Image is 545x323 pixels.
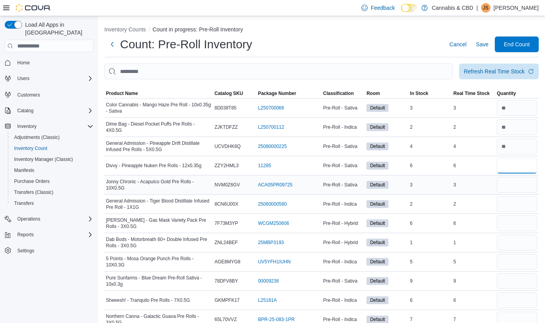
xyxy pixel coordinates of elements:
span: End Count [504,40,530,48]
span: Default [366,200,388,208]
input: Dark Mode [401,4,417,12]
span: Dab Bods - Motorbreath 60+ Double Infused Pre Rolls - 3X0.5G [106,236,211,249]
span: Pre-Roll - Sativa [323,182,357,188]
span: General Admission - Tiger Blood Distillate Infused Pre Roll - 1X1G [106,198,211,210]
span: GKMPFK17 [215,297,240,303]
button: Users [14,74,33,83]
a: WCGM250606 [258,220,289,226]
span: 5 Points - Mosa Orange Punch Pre Rolls - 10X0.3G [106,255,211,268]
span: Transfers (Classic) [11,188,93,197]
button: End Count [495,36,539,52]
div: 4 [452,142,496,151]
nav: An example of EuiBreadcrumbs [104,26,539,35]
span: Default [370,201,385,208]
button: Operations [2,214,97,224]
span: Home [14,58,93,68]
button: Count in progress: Pre-Roll Inventory [153,26,243,33]
span: Sheeesh! - Tranquilo Pre Rolls - 7X0.5G [106,297,190,303]
span: Default [370,316,385,323]
button: Classification [321,89,365,98]
span: Users [17,75,29,82]
a: Transfers [11,199,37,208]
span: Default [366,277,388,285]
span: Default [366,258,388,266]
button: Settings [2,245,97,256]
button: Next [104,36,120,52]
span: Catalog [17,108,33,114]
div: 6 [452,161,496,170]
span: ZNL24BEF [215,239,238,246]
button: Reports [2,229,97,240]
span: Users [14,74,93,83]
button: In Stock [408,89,452,98]
span: Divvy - Pineapple Nuken Pre Rolls - 12x0.35g [106,162,201,169]
a: Manifests [11,166,37,175]
span: 78DFV8BY [215,278,238,284]
span: Pre-Roll - Indica [323,201,357,207]
div: 9 [452,276,496,286]
span: Default [370,124,385,131]
span: Default [366,142,388,150]
span: Default [370,220,385,227]
div: 3 [408,103,452,113]
p: | [476,3,478,13]
span: Inventory Count [11,144,93,153]
span: Cancel [449,40,467,48]
span: Reports [14,230,93,239]
span: Default [366,123,388,131]
span: Pre-Roll - Hybrid [323,239,358,246]
img: Cova [16,4,51,12]
div: 6 [408,219,452,228]
a: 25080000225 [258,143,286,150]
span: Pre-Roll - Indica [323,259,357,265]
a: Purchase Orders [11,177,53,186]
span: Catalog [14,106,93,115]
div: 3 [452,103,496,113]
a: 25060000580 [258,201,286,207]
span: Default [370,258,385,265]
a: 11285 [258,162,271,169]
button: Home [2,57,97,68]
span: Product Name [106,90,138,97]
div: 2 [452,122,496,132]
span: Default [370,143,385,150]
a: ACA05PR09725 [258,182,292,188]
span: Pure Sunfarms - Blue Dream Pre-Roll Sativa - 10x0.3g [106,275,211,287]
a: Inventory Manager (Classic) [11,155,76,164]
span: NVM0Z6GV [215,182,240,188]
span: 8D038T85 [215,105,237,111]
span: ZZY2HML3 [215,162,239,169]
span: Feedback [371,4,395,12]
span: Inventory [17,123,36,130]
a: Settings [14,246,37,255]
span: Default [366,162,388,170]
span: In Stock [410,90,428,97]
div: 2 [408,199,452,209]
span: Inventory Count [14,145,47,151]
button: Customers [2,89,97,100]
div: 6 [452,296,496,305]
button: Inventory Count [8,143,97,154]
a: Inventory Count [11,144,51,153]
button: Purchase Orders [8,176,97,187]
span: Default [370,277,385,285]
span: Default [370,297,385,304]
div: Jonathan Schruder [481,3,490,13]
span: Inventory [14,122,93,131]
p: Cannabis & CBD [432,3,473,13]
a: Transfers (Classic) [11,188,57,197]
span: AGE8MYG8 [215,259,241,265]
button: Users [2,73,97,84]
button: Catalog [2,105,97,116]
div: Refresh Real Time Stock [464,68,525,75]
a: UV5YFH1IUHN [258,259,290,265]
input: This is a search bar. After typing your query, hit enter to filter the results lower in the page. [104,64,453,79]
div: 1 [452,238,496,247]
button: Package Number [256,89,321,98]
div: 5 [408,257,452,266]
div: 5 [452,257,496,266]
a: Home [14,58,33,68]
span: [PERSON_NAME] - Gas Mask Variety Pack Pre Rolls - 3X0.5G [106,217,211,230]
a: 00009236 [258,278,279,284]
